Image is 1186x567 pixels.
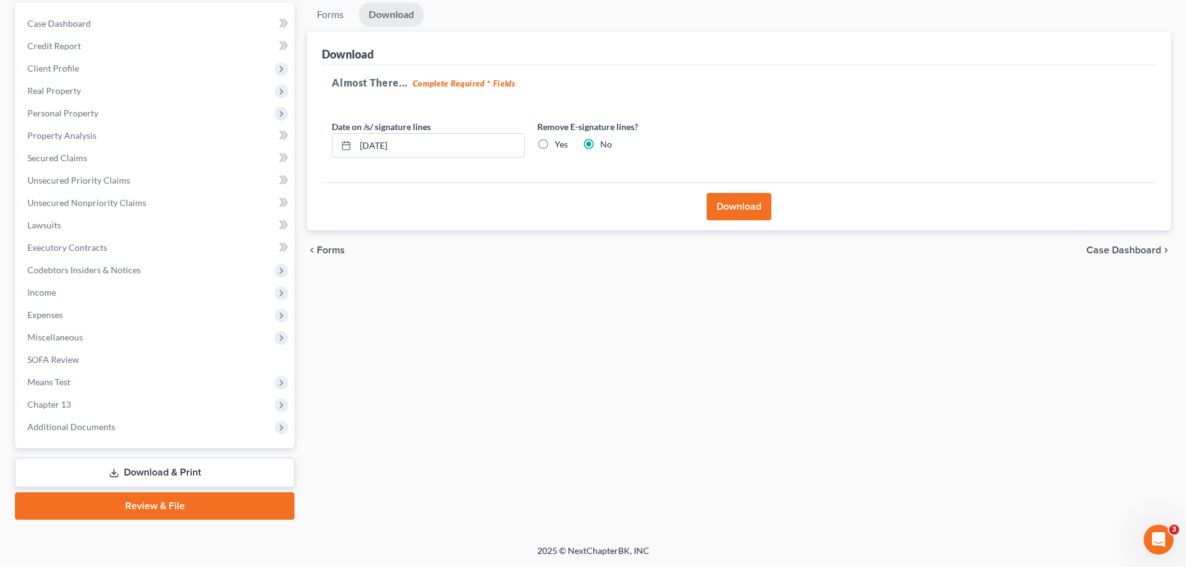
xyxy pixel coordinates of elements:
[27,287,56,298] span: Income
[27,309,63,320] span: Expenses
[15,458,294,487] a: Download & Print
[27,63,79,73] span: Client Profile
[307,245,362,255] button: chevron_left Forms
[27,18,91,29] span: Case Dashboard
[27,354,79,365] span: SOFA Review
[27,265,141,275] span: Codebtors Insiders & Notices
[27,40,81,51] span: Credit Report
[17,214,294,237] a: Lawsuits
[27,108,98,118] span: Personal Property
[27,152,87,163] span: Secured Claims
[27,421,115,432] span: Additional Documents
[17,169,294,192] a: Unsecured Priority Claims
[359,2,424,27] a: Download
[27,332,83,342] span: Miscellaneous
[332,75,1146,90] h5: Almost There...
[307,245,317,255] i: chevron_left
[17,192,294,214] a: Unsecured Nonpriority Claims
[413,78,515,88] strong: Complete Required * Fields
[600,138,612,151] label: No
[27,85,81,96] span: Real Property
[27,130,96,141] span: Property Analysis
[1144,525,1174,555] iframe: Intercom live chat
[317,245,345,255] span: Forms
[1086,245,1171,255] a: Case Dashboard chevron_right
[17,147,294,169] a: Secured Claims
[17,237,294,259] a: Executory Contracts
[537,120,730,133] label: Remove E-signature lines?
[15,492,294,520] a: Review & File
[17,349,294,371] a: SOFA Review
[707,193,771,220] button: Download
[27,399,71,410] span: Chapter 13
[27,242,107,253] span: Executory Contracts
[27,220,61,230] span: Lawsuits
[17,12,294,35] a: Case Dashboard
[322,47,374,62] div: Download
[555,138,568,151] label: Yes
[307,2,354,27] a: Forms
[332,120,431,133] label: Date on /s/ signature lines
[1161,245,1171,255] i: chevron_right
[17,124,294,147] a: Property Analysis
[17,35,294,57] a: Credit Report
[1169,525,1179,535] span: 3
[1086,245,1161,255] span: Case Dashboard
[355,134,524,157] input: MM/DD/YYYY
[238,545,948,567] div: 2025 © NextChapterBK, INC
[27,197,146,208] span: Unsecured Nonpriority Claims
[27,175,130,185] span: Unsecured Priority Claims
[27,377,70,387] span: Means Test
